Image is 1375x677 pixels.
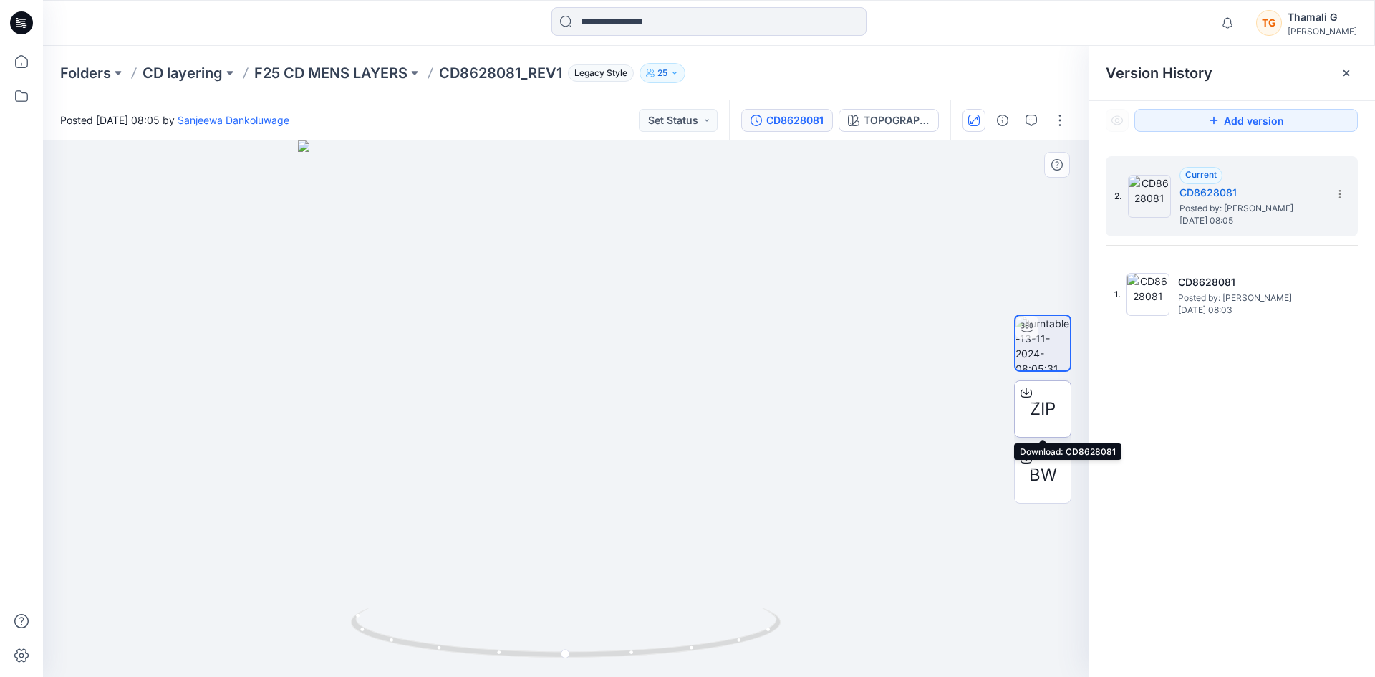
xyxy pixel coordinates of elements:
p: CD8628081_REV1 [439,63,562,83]
img: CD8628081 [1126,273,1169,316]
span: Posted by: Sanjeewa Dankoluwage [1179,201,1323,216]
span: [DATE] 08:05 [1179,216,1323,226]
div: Thamali G [1288,9,1357,26]
button: CD8628081 [741,109,833,132]
span: Posted by: Sanjeewa Dankoluwage [1178,291,1321,305]
span: Posted [DATE] 08:05 by [60,112,289,128]
span: 2. [1114,190,1122,203]
span: Version History [1106,64,1212,82]
span: ZIP [1030,396,1056,422]
a: Folders [60,63,111,83]
img: turntable-13-11-2024-08:05:31 [1015,316,1070,370]
img: CD8628081 [1128,175,1171,218]
button: Add version [1134,109,1358,132]
span: Current [1185,169,1217,180]
button: Show Hidden Versions [1106,109,1129,132]
a: F25 CD MENS LAYERS [254,63,407,83]
button: Details [991,109,1014,132]
h5: CD8628081 [1179,184,1323,201]
button: TOPOGRAPHICAL CAMO [839,109,939,132]
a: CD layering [143,63,223,83]
div: CD8628081 [766,112,824,128]
span: BW [1029,462,1057,488]
div: [PERSON_NAME] [1288,26,1357,37]
span: 1. [1114,288,1121,301]
a: Sanjeewa Dankoluwage [178,114,289,126]
button: Legacy Style [562,63,634,83]
span: Legacy Style [568,64,634,82]
div: TG [1256,10,1282,36]
p: 25 [657,65,667,81]
div: TOPOGRAPHICAL CAMO [864,112,930,128]
h5: CD8628081 [1178,274,1321,291]
span: [DATE] 08:03 [1178,305,1321,315]
button: Close [1341,67,1352,79]
button: 25 [640,63,685,83]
